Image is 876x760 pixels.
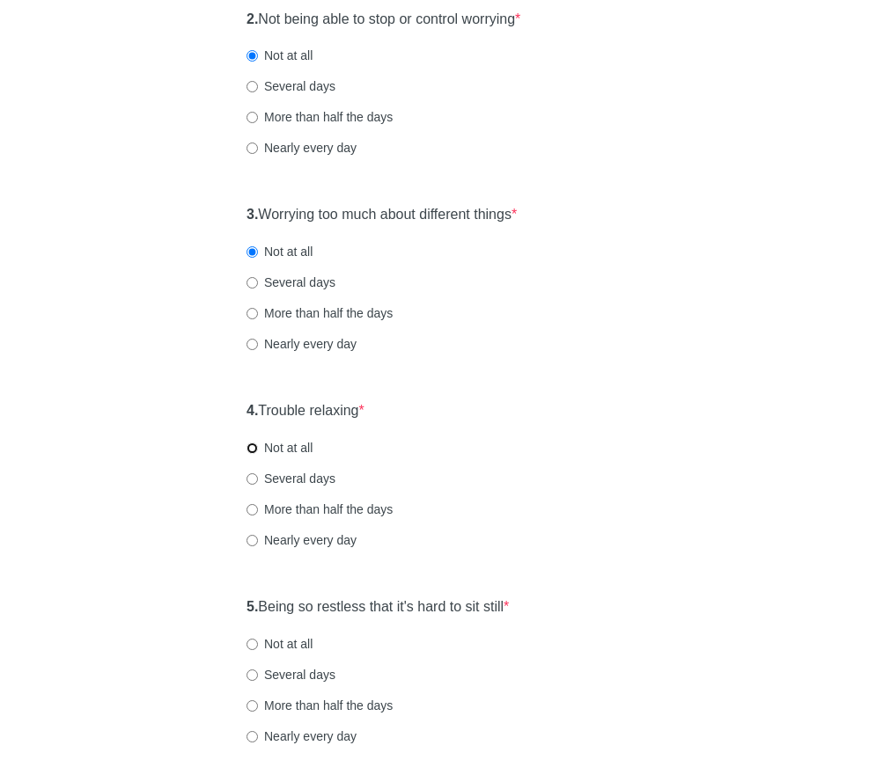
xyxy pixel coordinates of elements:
label: Several days [247,470,335,487]
input: Not at all [247,639,258,650]
label: Trouble relaxing [247,401,364,421]
label: Being so restless that it's hard to sit still [247,597,509,617]
input: Nearly every day [247,339,258,350]
label: Several days [247,77,335,95]
label: Several days [247,666,335,683]
strong: 4. [247,403,258,418]
input: Several days [247,81,258,92]
input: Not at all [247,50,258,62]
strong: 5. [247,599,258,614]
input: Several days [247,277,258,289]
label: Not at all [247,635,313,653]
label: Not at all [247,439,313,457]
label: Not at all [247,47,313,64]
label: Nearly every day [247,531,357,549]
input: Nearly every day [247,535,258,546]
label: Nearly every day [247,139,357,157]
label: More than half the days [247,697,393,714]
strong: 2. [247,11,258,26]
label: Nearly every day [247,727,357,745]
label: Nearly every day [247,335,357,353]
input: More than half the days [247,112,258,123]
input: Nearly every day [247,731,258,742]
input: Not at all [247,442,258,454]
label: More than half the days [247,108,393,126]
input: More than half the days [247,504,258,515]
label: Worrying too much about different things [247,205,517,225]
input: Several days [247,473,258,485]
label: More than half the days [247,501,393,518]
input: Not at all [247,246,258,258]
label: More than half the days [247,304,393,322]
label: Not at all [247,243,313,260]
input: More than half the days [247,308,258,319]
label: Several days [247,274,335,291]
input: More than half the days [247,700,258,712]
strong: 3. [247,207,258,222]
label: Not being able to stop or control worrying [247,10,520,30]
input: Nearly every day [247,142,258,154]
input: Several days [247,669,258,681]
